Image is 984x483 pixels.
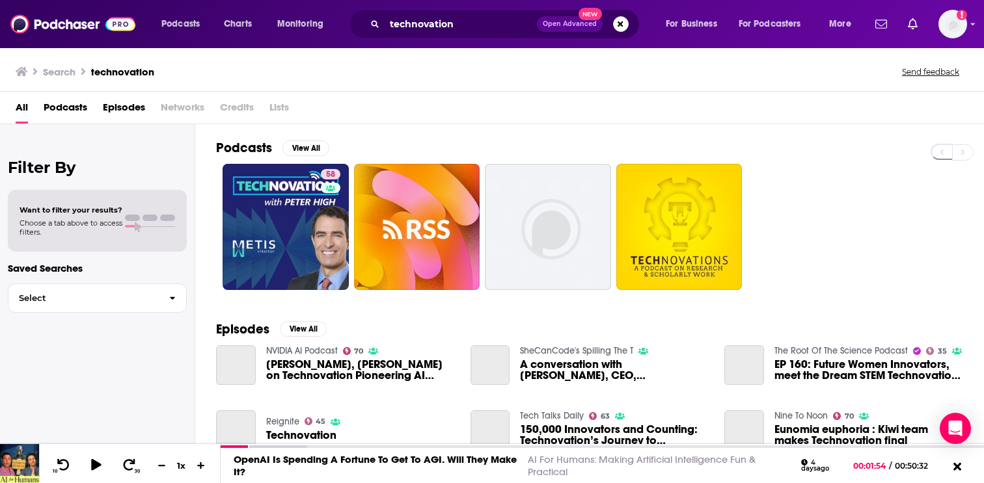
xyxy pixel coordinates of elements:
button: 10 [50,458,75,474]
a: 70 [833,412,854,420]
span: Charts [224,15,252,33]
span: Want to filter your results? [20,205,122,215]
a: Eunomia euphoria : Kiwi team makes Technovation final [724,410,764,450]
a: 45 [305,417,326,425]
input: Search podcasts, credits, & more... [385,14,537,34]
a: 150,000 Innovators and Counting: Technovation’s Journey to Transforming Tech Education [520,424,709,446]
a: Reignite [266,416,299,427]
a: Technovation [216,410,256,450]
a: 150,000 Innovators and Counting: Technovation’s Journey to Transforming Tech Education [471,410,510,450]
span: For Podcasters [739,15,801,33]
a: OpenAI Is Spending A Fortune To Get To AGI. Will They Make It? [234,453,517,478]
a: 35 [926,347,947,355]
span: 70 [354,348,363,354]
button: open menu [730,14,820,34]
button: open menu [152,14,217,34]
button: View All [282,140,329,156]
span: Networks [161,97,204,124]
a: All [16,97,28,124]
a: 58 [223,164,349,290]
a: Charts [215,14,260,34]
a: Eunomia euphoria : Kiwi team makes Technovation final [774,424,963,446]
span: 45 [316,419,325,424]
span: [PERSON_NAME], [PERSON_NAME] on Technovation Pioneering AI Education for Innovation - Ep. 245 [266,359,455,381]
span: For Business [666,15,717,33]
a: Podcasts [44,97,87,124]
h3: technovation [91,66,154,78]
a: SheCanCode's Spilling The T [520,345,633,356]
div: Open Intercom Messenger [940,413,971,444]
button: Show profile menu [938,10,967,38]
a: The Root Of The Science Podcast [774,345,908,356]
div: 4 days ago [801,459,843,473]
a: EP 160: Future Women Innovators, meet the Dream STEM Technovation Summit Winners [774,359,963,381]
span: Select [8,294,159,302]
span: / [889,461,892,471]
a: Episodes [103,97,145,124]
a: Show notifications dropdown [870,13,892,35]
span: 58 [326,168,335,181]
a: Tech Talks Daily [520,410,584,421]
a: NVIDIA AI Podcast [266,345,338,356]
button: Select [8,283,187,313]
h2: Podcasts [216,140,272,156]
button: Send feedback [898,66,963,77]
a: Nine To Noon [774,410,828,421]
span: 00:50:32 [892,461,941,471]
p: Saved Searches [8,262,187,274]
span: Podcasts [161,15,200,33]
button: open menu [657,14,733,34]
a: Technovation [266,430,336,441]
a: PodcastsView All [216,140,329,156]
a: EP 160: Future Women Innovators, meet the Dream STEM Technovation Summit Winners [724,345,764,385]
button: View All [280,321,327,337]
div: Search podcasts, credits, & more... [361,9,652,39]
img: User Profile [938,10,967,38]
a: A conversation with Tara Chklovski, CEO, Technovation [520,359,709,381]
span: Choose a tab above to access filters. [20,218,122,237]
span: 10 [53,469,57,474]
span: Logged in as rebeccagreenhalgh [938,10,967,38]
span: 35 [938,348,947,354]
span: 63 [601,413,610,419]
h3: Search [43,66,75,78]
span: Credits [220,97,254,124]
span: More [829,15,851,33]
a: 63 [589,412,610,420]
a: Tara Chklovksi, Anshita Saini on Technovation Pioneering AI Education for Innovation - Ep. 245 [266,359,455,381]
a: EpisodesView All [216,321,327,337]
span: Open Advanced [543,21,597,27]
a: Show notifications dropdown [903,13,923,35]
button: Open AdvancedNew [537,16,603,32]
h2: Episodes [216,321,269,337]
span: New [579,8,602,20]
button: 30 [118,458,143,474]
a: 58 [321,169,340,179]
a: 70 [343,347,364,355]
button: open menu [268,14,340,34]
button: open menu [820,14,868,34]
span: Monitoring [277,15,323,33]
h2: Filter By [8,158,187,177]
a: AI For Humans: Making Artificial Intelligence Fun & Practical [528,453,756,478]
a: Tara Chklovksi, Anshita Saini on Technovation Pioneering AI Education for Innovation - Ep. 245 [216,345,256,385]
span: A conversation with [PERSON_NAME], CEO, Technovation [520,359,709,381]
span: Lists [269,97,289,124]
svg: Add a profile image [957,10,967,20]
span: 30 [135,469,140,474]
img: Podchaser - Follow, Share and Rate Podcasts [10,12,135,36]
span: 70 [845,413,854,419]
span: 00:01:54 [853,461,889,471]
div: 1 x [171,460,193,471]
a: A conversation with Tara Chklovski, CEO, Technovation [471,345,510,385]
